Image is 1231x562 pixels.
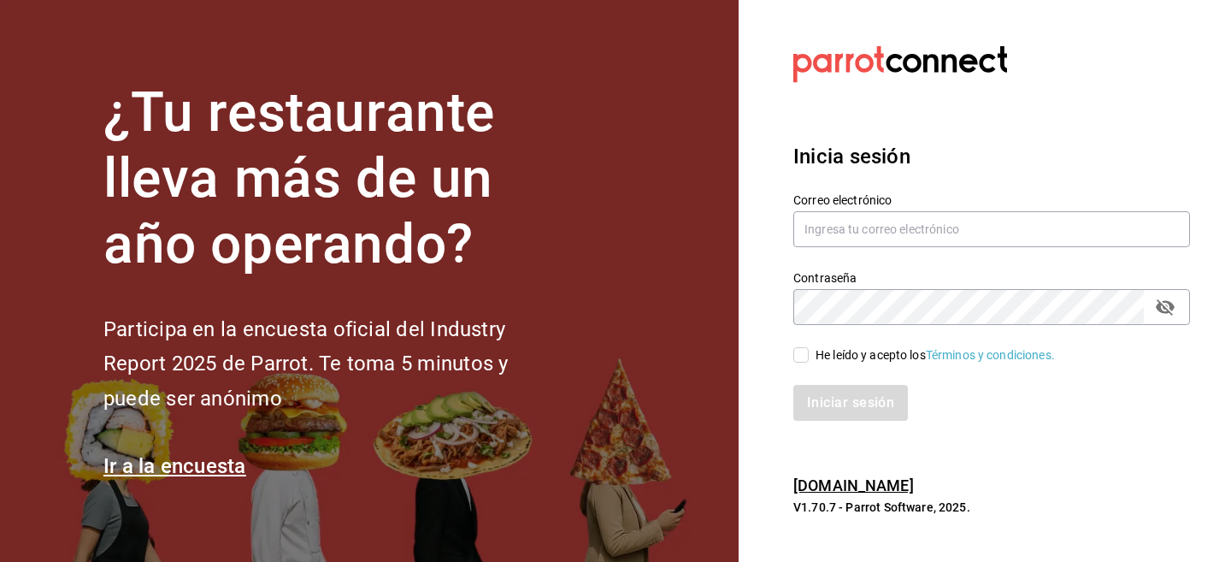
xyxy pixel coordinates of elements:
[793,499,1190,516] p: V1.70.7 - Parrot Software, 2025.
[793,476,914,494] a: [DOMAIN_NAME]
[793,211,1190,247] input: Ingresa tu correo electrónico
[793,272,1190,284] label: Contraseña
[103,80,565,277] h1: ¿Tu restaurante lleva más de un año operando?
[926,348,1055,362] a: Términos y condiciones.
[103,312,565,417] h2: Participa en la encuesta oficial del Industry Report 2025 de Parrot. Te toma 5 minutos y puede se...
[816,346,1055,364] div: He leído y acepto los
[793,194,1190,206] label: Correo electrónico
[1151,293,1180,322] button: passwordField
[103,454,246,478] a: Ir a la encuesta
[793,141,1190,172] h3: Inicia sesión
